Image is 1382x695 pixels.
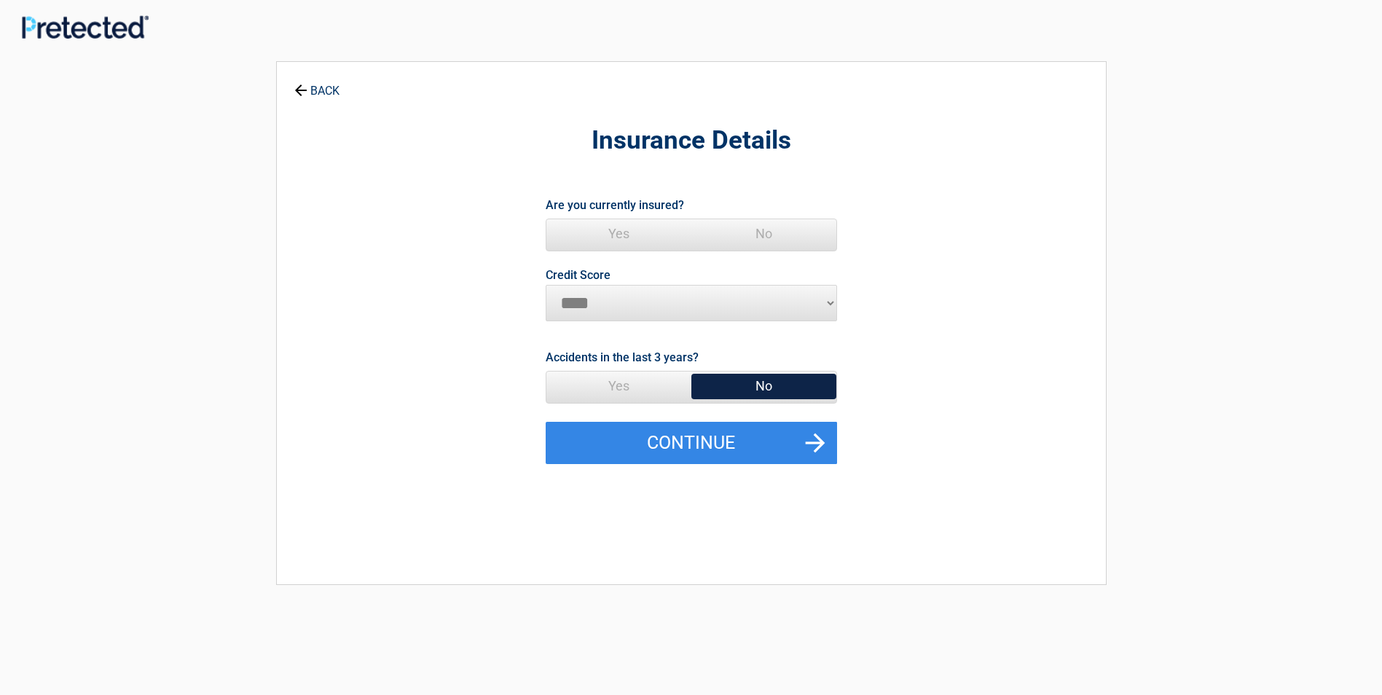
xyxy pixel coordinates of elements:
[546,347,699,367] label: Accidents in the last 3 years?
[546,372,691,401] span: Yes
[291,71,342,97] a: BACK
[691,372,836,401] span: No
[22,15,149,38] img: Main Logo
[691,219,836,248] span: No
[546,270,610,281] label: Credit Score
[546,219,691,248] span: Yes
[357,124,1026,158] h2: Insurance Details
[546,195,684,215] label: Are you currently insured?
[546,422,837,464] button: Continue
